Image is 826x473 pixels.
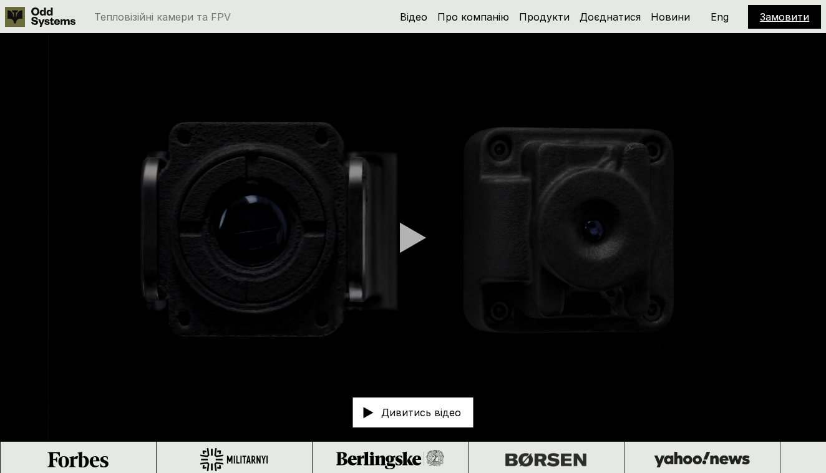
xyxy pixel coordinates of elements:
a: Доєднатися [580,11,641,23]
a: Продукти [519,11,570,23]
p: Тепловізійні камери та FPV [94,12,231,22]
iframe: HelpCrunch [576,20,814,461]
a: Про компанію [437,11,509,23]
a: Відео [400,11,427,23]
p: Eng [711,12,729,22]
a: Замовити [760,11,809,23]
p: Дивитись відео [381,407,461,417]
a: Новини [651,11,690,23]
